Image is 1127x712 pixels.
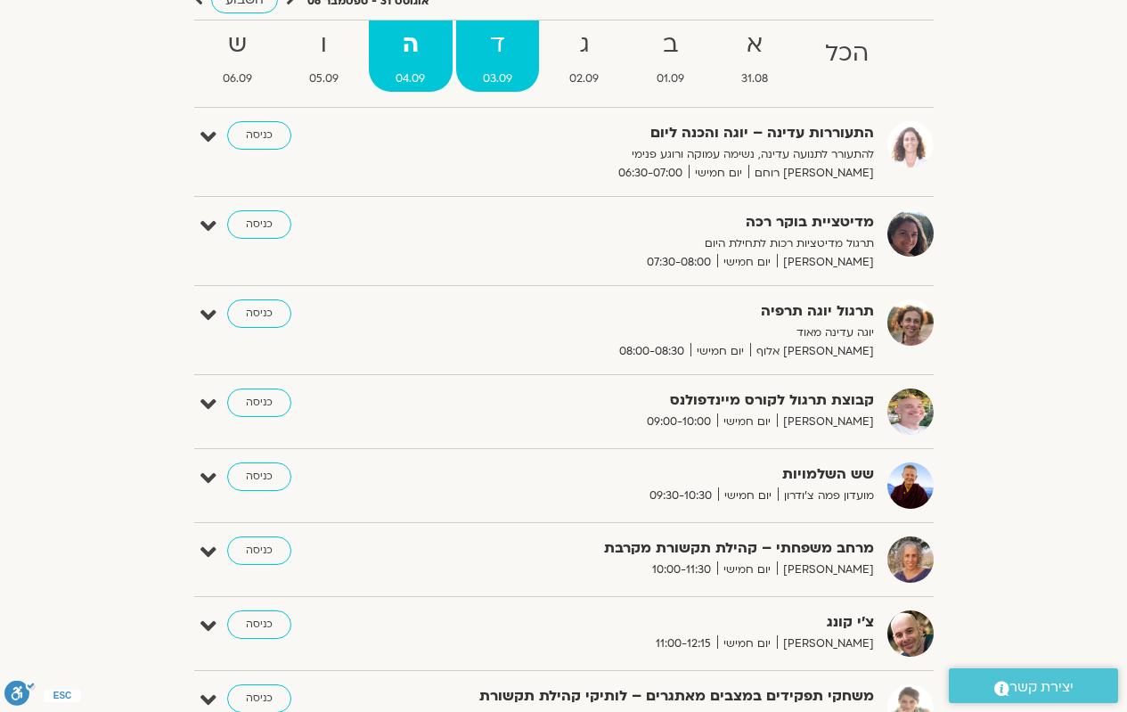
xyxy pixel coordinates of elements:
a: ו05.09 [282,20,365,92]
span: 02.09 [543,70,625,88]
span: 10:00-11:30 [646,561,717,579]
span: יום חמישי [717,253,777,272]
span: [PERSON_NAME] אלוף [750,342,874,361]
span: 11:00-12:15 [649,634,717,653]
a: יצירת קשר [949,668,1118,703]
strong: מרחב משפחתי – קהילת תקשורת מקרבת [437,536,874,561]
strong: שש השלמויות [437,462,874,487]
strong: ד [456,25,539,65]
strong: ג [543,25,625,65]
a: כניסה [227,299,291,328]
span: 04.09 [369,70,452,88]
span: 08:00-08:30 [613,342,690,361]
a: ש06.09 [196,20,279,92]
a: כניסה [227,389,291,417]
p: יוגה עדינה מאוד [437,323,874,342]
strong: תרגול יוגה תרפיה [437,299,874,323]
a: הכל [798,20,895,92]
span: יום חמישי [717,561,777,579]
span: יום חמישי [690,342,750,361]
strong: ש [196,25,279,65]
strong: ו [282,25,365,65]
span: [PERSON_NAME] [777,561,874,579]
a: כניסה [227,610,291,639]
span: 09:30-10:30 [643,487,718,505]
strong: התעוררות עדינה – יוגה והכנה ליום [437,121,874,145]
strong: ב [629,25,710,65]
a: א31.08 [715,20,795,92]
strong: א [715,25,795,65]
span: [PERSON_NAME] [777,413,874,431]
a: כניסה [227,121,291,150]
span: 03.09 [456,70,539,88]
a: ב01.09 [629,20,710,92]
a: כניסה [227,210,291,239]
span: 06.09 [196,70,279,88]
p: להתעורר לתנועה עדינה, נשימה עמוקה ורוגע פנימי [437,145,874,164]
p: תרגול מדיטציות רכות לתחילת היום [437,234,874,253]
span: 09:00-10:00 [641,413,717,431]
span: [PERSON_NAME] [777,634,874,653]
span: יצירת קשר [1009,675,1074,700]
span: יום חמישי [718,487,778,505]
span: [PERSON_NAME] רוחם [748,164,874,183]
span: מועדון פמה צ'ודרון [778,487,874,505]
span: 06:30-07:00 [612,164,689,183]
a: ד03.09 [456,20,539,92]
strong: ה [369,25,452,65]
span: 05.09 [282,70,365,88]
strong: מדיטציית בוקר רכה [437,210,874,234]
strong: קבוצת תרגול לקורס מיינדפולנס [437,389,874,413]
a: ה04.09 [369,20,452,92]
a: כניסה [227,536,291,565]
a: כניסה [227,462,291,491]
span: יום חמישי [717,634,777,653]
span: [PERSON_NAME] [777,253,874,272]
span: יום חמישי [717,413,777,431]
span: 07:30-08:00 [641,253,717,272]
a: ג02.09 [543,20,625,92]
span: 01.09 [629,70,710,88]
span: יום חמישי [689,164,748,183]
strong: הכל [798,34,895,74]
span: 31.08 [715,70,795,88]
strong: צ'י קונג [437,610,874,634]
